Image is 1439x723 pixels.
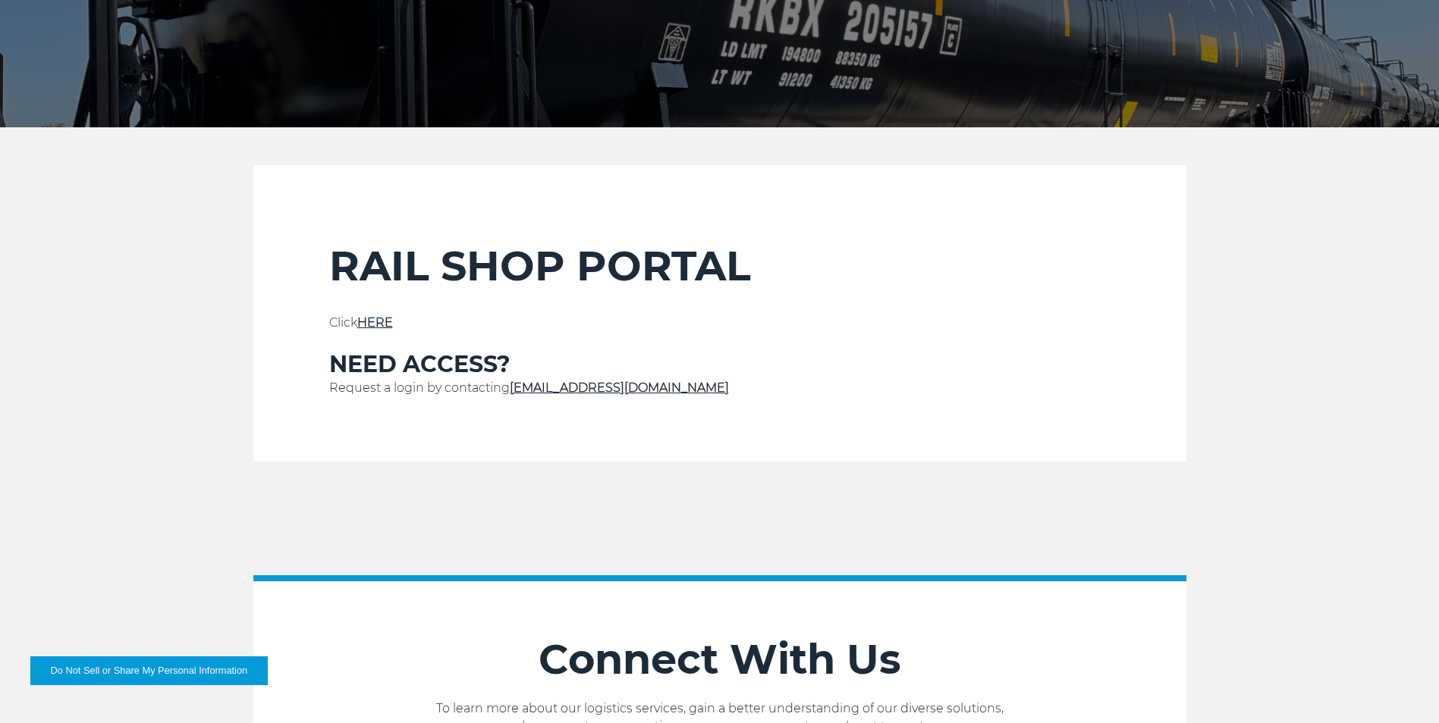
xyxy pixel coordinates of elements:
button: Do Not Sell or Share My Personal Information [30,656,268,685]
h3: NEED ACCESS? [329,350,1111,379]
h2: Connect With Us [253,634,1186,684]
p: Request a login by contacting [329,379,1111,397]
p: Click [329,314,1111,332]
a: HERE [357,315,393,330]
h2: RAIL SHOP PORTAL [329,241,1111,291]
a: [EMAIL_ADDRESS][DOMAIN_NAME] [510,380,729,395]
